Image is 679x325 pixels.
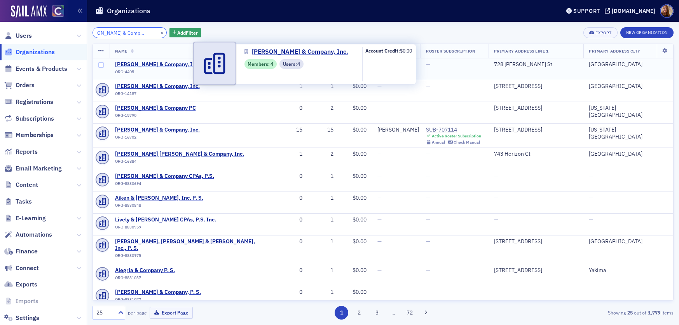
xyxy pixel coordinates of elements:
span: Baker, Overby & Moore, Inc., P. S. [115,238,264,252]
div: Annual [432,140,445,145]
div: [STREET_ADDRESS] [494,105,578,112]
button: AddFilter [169,28,201,38]
div: Support [573,7,600,14]
a: [PERSON_NAME] & Company PC [115,105,196,112]
div: [US_STATE][GEOGRAPHIC_DATA] [589,105,668,118]
span: — [426,194,430,201]
a: New Organization [620,28,674,35]
div: 743 Horizon Ct [494,151,578,158]
span: — [589,288,593,295]
div: 25 [96,309,113,317]
span: — [377,150,382,157]
span: Content [16,181,38,189]
h1: Organizations [107,6,150,16]
div: 1 [313,267,333,274]
a: [PERSON_NAME] [377,126,419,134]
span: — [426,288,430,295]
div: Yakima [589,267,668,274]
a: [PERSON_NAME] & Company, Inc. [115,126,200,134]
button: Export [583,27,617,38]
a: Settings [4,314,39,322]
span: — [377,238,382,245]
span: Roster Subscription [426,48,475,54]
span: Subscriptions [16,114,54,123]
span: Settings [16,314,39,322]
span: Add Filter [177,29,198,36]
div: 1 [275,83,303,90]
span: — [377,267,382,274]
span: Profile [660,4,674,18]
span: Hoelting & Company, Inc. [115,126,200,134]
div: ORG-8830694 [115,181,214,189]
button: 72 [403,306,416,320]
span: — [377,104,382,111]
div: 0 [275,238,303,245]
div: [STREET_ADDRESS] [494,238,578,245]
a: [PERSON_NAME] [PERSON_NAME] & Company, Inc. [115,151,244,158]
a: Exports [4,280,37,289]
span: — [426,172,430,179]
button: 1 [335,306,348,320]
button: × [159,29,166,36]
span: — [377,288,382,295]
div: 0 [275,195,303,202]
span: — [426,104,430,111]
div: 728 [PERSON_NAME] St [494,61,578,68]
span: Connect [16,264,39,272]
span: — [426,238,430,245]
div: [US_STATE][GEOGRAPHIC_DATA] [589,126,668,140]
span: Reports [16,148,38,156]
a: [PERSON_NAME] & Company, Inc. [115,83,200,90]
span: — [377,216,382,223]
span: Primary Address Line 1 [494,48,549,54]
span: — [426,61,430,68]
div: [GEOGRAPHIC_DATA] [589,61,668,68]
span: — [377,83,382,90]
a: [PERSON_NAME] & Company, Inc. [244,47,354,56]
div: 0 [275,267,303,274]
div: Showing out of items [485,309,674,316]
span: $0.00 [353,104,367,111]
a: Imports [4,297,38,306]
a: [PERSON_NAME] & Company, P. S. [115,289,201,296]
span: $0.00 [353,83,367,90]
span: Safstrom & Company, P. S. [115,289,201,296]
div: Check Manual [454,140,480,145]
span: Dustin S. Nelson & Company, Inc. [115,61,200,68]
span: Registrations [16,98,53,106]
label: per page [128,309,147,316]
button: [DOMAIN_NAME] [605,8,658,14]
div: 0 [275,173,303,180]
span: Tasks [16,197,32,206]
span: — [426,216,430,223]
a: Finance [4,247,38,256]
span: $0.00 [353,238,367,245]
a: Alegria & Company P. S. [115,267,186,274]
input: Search… [93,27,167,38]
div: ORG-15790 [115,113,196,121]
div: 1 [313,238,333,245]
span: — [494,288,498,295]
div: 0 [275,216,303,223]
div: 1 [313,83,333,90]
span: Costello Smith & Company, Inc. [115,151,244,158]
div: 2 [313,105,333,112]
span: $0.00 [353,267,367,274]
span: Users [16,32,32,40]
a: Aiken & [PERSON_NAME], Inc. P. S. [115,195,203,202]
a: Tasks [4,197,32,206]
img: SailAMX [11,5,47,18]
span: Roberts & Company CPAs, P.S. [115,173,214,180]
span: — [377,194,382,201]
a: View Homepage [47,5,64,18]
div: [STREET_ADDRESS] [494,267,578,274]
span: $0.00 [353,126,367,133]
span: $0.00 [353,172,367,179]
div: 1 [313,173,333,180]
a: Events & Products [4,65,67,73]
div: 0 [275,289,303,296]
div: [GEOGRAPHIC_DATA] [589,83,668,90]
span: Aiken & Sanders, Inc. P. S. [115,195,203,202]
